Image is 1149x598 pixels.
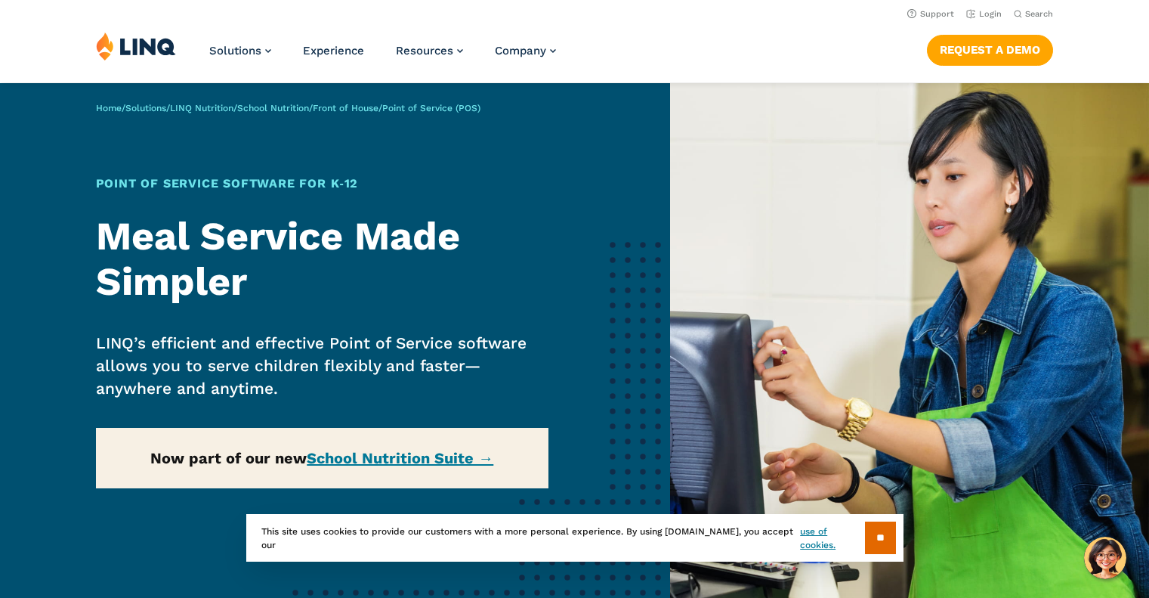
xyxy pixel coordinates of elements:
[495,44,546,57] span: Company
[303,44,364,57] a: Experience
[96,103,122,113] a: Home
[927,32,1053,65] nav: Button Navigation
[96,332,548,400] p: LINQ’s efficient and effective Point of Service software allows you to serve children flexibly an...
[170,103,233,113] a: LINQ Nutrition
[495,44,556,57] a: Company
[237,103,309,113] a: School Nutrition
[927,35,1053,65] a: Request a Demo
[396,44,453,57] span: Resources
[96,32,176,60] img: LINQ | K‑12 Software
[96,213,460,305] strong: Meal Service Made Simpler
[96,175,548,193] h1: Point of Service Software for K‑12
[800,525,864,552] a: use of cookies.
[1014,8,1053,20] button: Open Search Bar
[382,103,480,113] span: Point of Service (POS)
[209,44,271,57] a: Solutions
[150,449,493,467] strong: Now part of our new
[96,103,480,113] span: / / / / /
[907,9,954,19] a: Support
[313,103,378,113] a: Front of House
[246,514,903,562] div: This site uses cookies to provide our customers with a more personal experience. By using [DOMAIN...
[209,32,556,82] nav: Primary Navigation
[125,103,166,113] a: Solutions
[1025,9,1053,19] span: Search
[1084,537,1126,579] button: Hello, have a question? Let’s chat.
[209,44,261,57] span: Solutions
[396,44,463,57] a: Resources
[966,9,1002,19] a: Login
